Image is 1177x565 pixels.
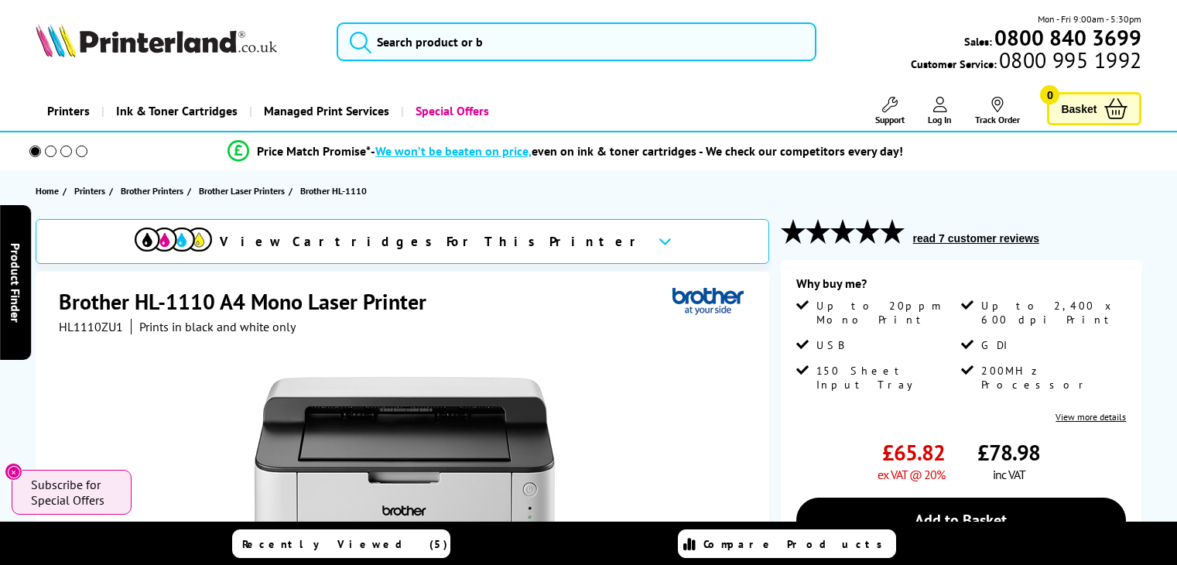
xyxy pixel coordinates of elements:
a: Printers [36,91,101,131]
span: Home [36,183,59,199]
a: Home [36,183,63,199]
span: inc VAT [993,467,1025,482]
a: Recently Viewed (5) [232,529,450,558]
a: View more details [1056,411,1126,423]
input: Search product or b [337,22,816,61]
span: 0800 995 1992 [997,53,1141,67]
span: Brother Laser Printers [199,183,285,199]
span: Compare Products [703,537,891,551]
span: Customer Service: [911,53,1141,71]
b: 0800 840 3699 [994,23,1141,52]
span: Sales: [964,34,992,49]
span: Brother Printers [121,183,183,199]
span: USB [816,338,843,352]
a: Basket 0 [1047,92,1141,125]
i: Prints in black and white only [139,319,296,334]
span: Ink & Toner Cartridges [116,91,238,131]
img: Brother [672,287,744,316]
span: Up to 2,400 x 600 dpi Print [981,299,1123,327]
a: 0800 840 3699 [992,30,1141,45]
div: Why buy me? [796,276,1127,299]
a: Track Order [975,97,1020,125]
span: ex VAT @ 20% [878,467,945,482]
span: View Cartridges For This Printer [220,233,645,250]
a: Brother Printers [121,183,187,199]
span: Support [875,114,905,125]
span: Printers [74,183,105,199]
a: Printerland Logo [36,23,317,60]
span: Up to 20ppm Mono Print [816,299,958,327]
a: Support [875,97,905,125]
a: Brother Laser Printers [199,183,289,199]
span: £78.98 [977,438,1040,467]
span: 200MHz Processor [981,364,1123,392]
span: 150 Sheet Input Tray [816,364,958,392]
span: Recently Viewed (5) [242,537,448,551]
img: Printerland Logo [36,23,277,57]
a: Compare Products [678,529,896,558]
span: Price Match Promise* [257,143,371,159]
span: Product Finder [8,243,23,323]
a: Add to Basket [796,498,1127,543]
a: Log In [928,97,952,125]
span: Basket [1061,98,1097,119]
button: Close [5,463,22,481]
a: Special Offers [401,91,501,131]
span: Subscribe for Special Offers [31,477,116,508]
h1: Brother HL-1110 A4 Mono Laser Printer [59,287,442,316]
a: Managed Print Services [249,91,401,131]
span: £65.82 [882,438,945,467]
span: Mon - Fri 9:00am - 5:30pm [1038,12,1141,26]
a: Ink & Toner Cartridges [101,91,249,131]
li: modal_Promise [8,138,1123,165]
span: GDI [981,338,1008,352]
button: read 7 customer reviews [908,231,1044,245]
span: We won’t be beaten on price, [375,143,532,159]
a: Brother HL-1110 [300,183,371,199]
div: - even on ink & toner cartridges - We check our competitors every day! [371,143,903,159]
img: View Cartridges [135,228,212,252]
span: Brother HL-1110 [300,183,367,199]
a: Printers [74,183,109,199]
span: Log In [928,114,952,125]
span: 0 [1040,85,1059,104]
span: HL1110ZU1 [59,319,123,334]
